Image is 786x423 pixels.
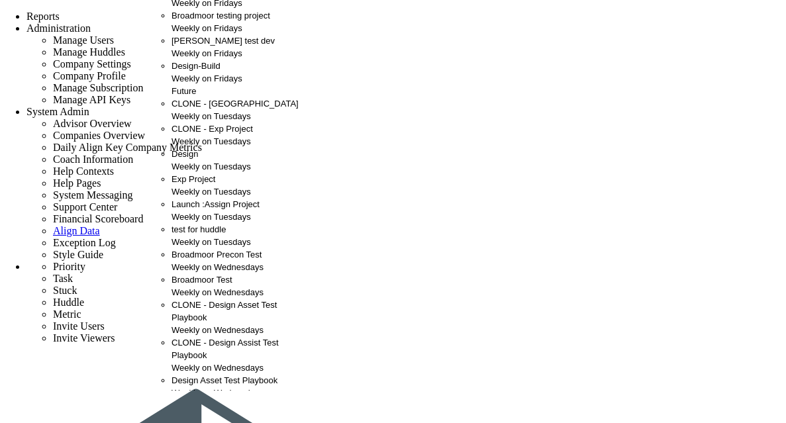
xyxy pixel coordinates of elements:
div: Future [172,85,315,97]
span: Stuck [53,285,77,296]
span: Broadmoor Precon Test [172,250,262,259]
span: Exp Project [172,174,215,184]
div: Weekly on Wednesdays [172,361,315,374]
span: Invite Users [53,320,105,332]
div: Weekly on Tuesdays [172,135,315,148]
span: test for huddle [172,224,226,234]
div: Weekly on Fridays [172,47,315,60]
span: CLONE - Design Assist Test Playbook [172,338,279,360]
div: Weekly on Wednesdays [172,261,315,273]
span: Company Profile [53,70,126,81]
span: CLONE - Exp Project [172,124,253,134]
span: Broadmoor testing project [172,11,270,21]
span: Task [53,273,73,284]
div: Weekly on Wednesdays [172,324,315,336]
span: Design-Build [172,61,221,71]
span: CLONE - [GEOGRAPHIC_DATA] [172,99,299,109]
div: Weekly on Tuesdays [172,236,315,248]
span: Huddle [53,297,84,308]
span: Design [172,149,198,159]
span: Metric [53,308,81,320]
span: System Admin [26,106,89,117]
span: Company Settings [53,58,131,70]
span: Help Contexts [53,165,114,177]
span: Exception Log [53,237,116,248]
a: Align Data [53,225,100,236]
span: System Messaging [53,189,132,201]
div: Weekly on Fridays [172,22,315,34]
span: Style Guide [53,249,103,260]
div: Weekly on Tuesdays [172,110,315,122]
div: Weekly on Tuesdays [172,185,315,198]
span: Design Asset Test Playbook [172,375,277,385]
span: [PERSON_NAME] test dev [172,36,275,46]
span: Support Center [53,201,117,212]
span: Financial Scoreboard [53,213,143,224]
span: Launch :Assign Project [172,199,260,209]
span: Priority [53,261,85,272]
div: Weekly on Wednesdays [172,387,315,399]
span: Manage API Keys [53,94,130,105]
span: Reports [26,11,60,22]
span: Help Pages [53,177,101,189]
span: Manage Users [53,34,114,46]
div: Weekly on Wednesdays [172,286,315,299]
div: Weekly on Tuesdays [172,211,315,223]
span: Companies Overview [53,130,145,141]
span: Administration [26,23,91,34]
span: Broadmoor Test [172,275,232,285]
div: Weekly on Fridays [172,72,315,85]
span: Manage Subscription [53,82,143,93]
span: Manage Huddles [53,46,125,58]
span: Coach Information [53,154,133,165]
span: Invite Viewers [53,332,115,344]
span: CLONE - Design Asset Test Playbook [172,300,277,322]
span: Advisor Overview [53,118,132,129]
span: Daily Align Key Company Metrics [53,142,202,153]
div: Weekly on Tuesdays [172,160,315,173]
